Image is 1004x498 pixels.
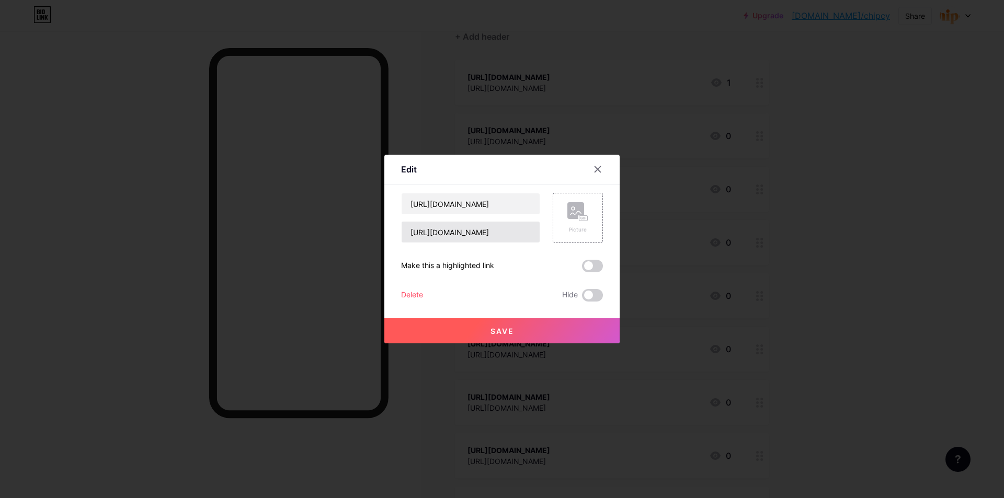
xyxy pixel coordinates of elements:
div: Make this a highlighted link [401,260,494,272]
button: Save [384,318,620,343]
input: URL [402,222,540,242]
span: Save [490,327,514,335]
div: Delete [401,289,423,302]
input: Title [402,193,540,214]
div: Edit [401,163,417,176]
span: Hide [562,289,578,302]
div: Picture [567,226,588,234]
